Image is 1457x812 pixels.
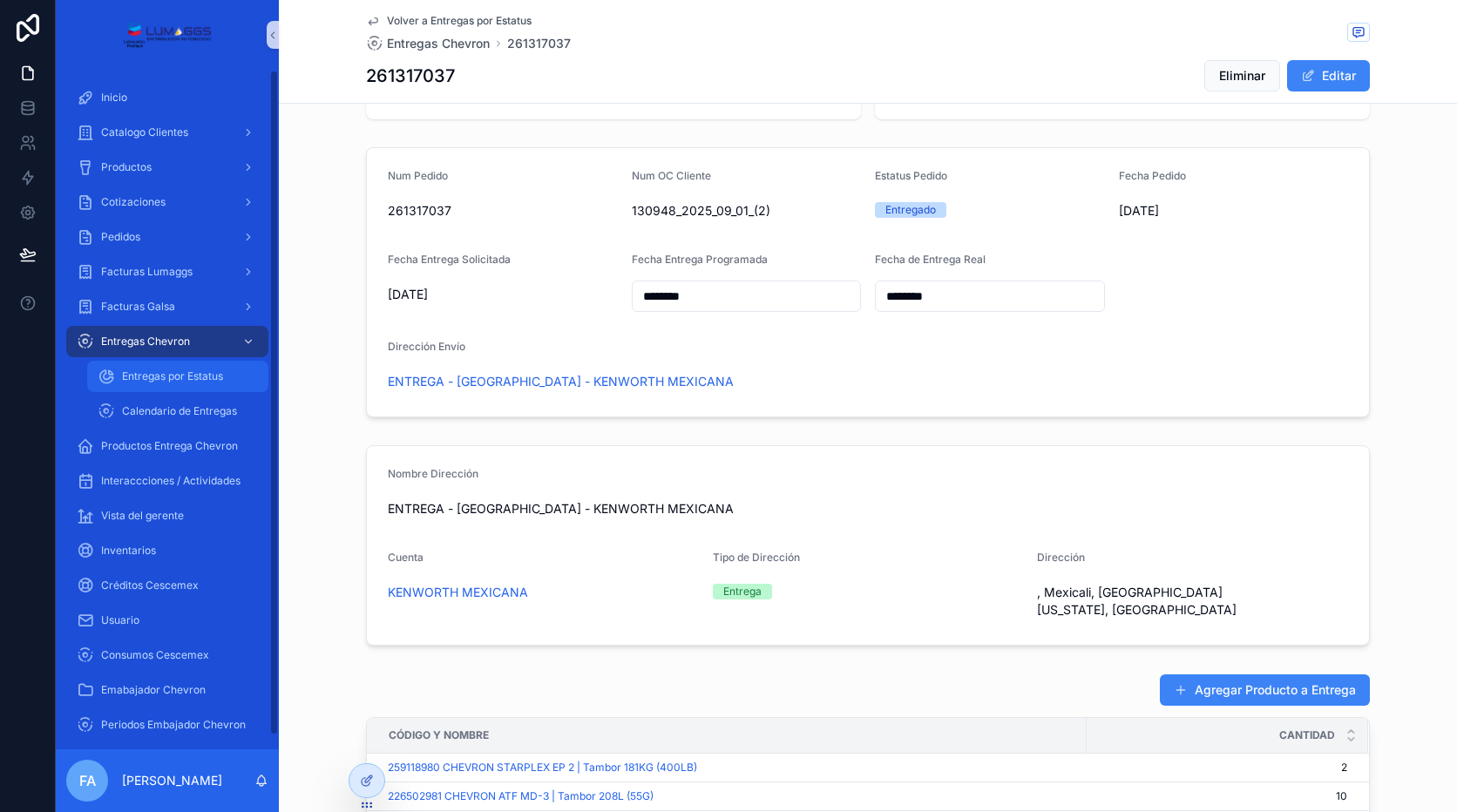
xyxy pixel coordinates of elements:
[1088,761,1347,775] a: 2
[101,579,199,592] span: Créditos Cescemex
[101,474,241,488] span: Interaccciones / Actividades
[1287,60,1370,91] button: Editar
[101,195,166,209] span: Cotizaciones
[66,291,268,322] a: Facturas Galsa
[87,396,268,427] a: Calendario de Entregas
[66,221,268,253] a: Pedidos
[101,160,152,174] span: Productos
[66,82,268,113] a: Inicio
[875,253,986,266] span: Fecha de Entrega Real
[66,152,268,183] a: Productos
[66,674,268,706] a: Emabajador Chevron
[1322,67,1356,85] font: Editar
[507,35,571,52] a: 261317037
[388,584,528,601] a: KENWORTH MEXICANA
[388,789,1076,803] a: 226502981 CHEVRON ATF MD-3 | Tambor 208L (55G)
[1119,169,1186,182] span: Fecha Pedido
[66,326,268,357] a: Entregas Chevron
[66,500,268,531] a: Vista del gerente
[875,169,947,182] span: Estatus Pedido
[101,683,206,697] span: Emabajador Chevron
[632,253,768,266] span: Fecha Entrega Programada
[885,202,936,218] div: Entregado
[388,340,465,353] span: Dirección Envío
[388,551,424,564] span: Cuenta
[388,286,618,303] span: [DATE]
[1037,551,1085,564] span: Dirección
[388,202,618,220] span: 261317037
[101,300,175,314] span: Facturas Galsa
[101,613,139,627] span: Usuario
[101,648,209,662] span: Consumos Cescemex
[66,570,268,601] a: Créditos Cescemex
[101,439,238,453] span: Productos Entrega Chevron
[723,584,762,599] div: Entrega
[66,465,268,497] a: Interaccciones / Actividades
[56,70,279,749] div: Contenido desplazable
[66,605,268,636] a: Usuario
[1195,681,1356,699] font: Agregar Producto a Entrega
[366,14,532,28] a: Volver a Entregas por Estatus
[388,789,654,803] a: 226502981 CHEVRON ATF MD-3 | Tambor 208L (55G)
[388,169,448,182] span: Num Pedido
[632,202,862,220] span: 130948_2025_09_01_(2)
[101,718,246,732] span: Periodos Embajador Chevron
[1279,728,1335,742] span: Cantidad
[66,117,268,148] a: Catalogo Clientes
[66,535,268,566] a: Inventarios
[388,500,1348,518] span: ENTREGA - [GEOGRAPHIC_DATA] - KENWORTH MEXICANA
[101,91,127,105] span: Inicio
[1204,60,1280,91] button: Eliminar
[1219,67,1265,85] span: Eliminar
[66,709,268,741] a: Periodos Embajador Chevron
[66,256,268,288] a: Facturas Lumaggs
[123,21,211,49] img: App logo
[122,772,222,789] p: [PERSON_NAME]
[388,761,1076,775] a: 259118980 CHEVRON STARPLEX EP 2 | Tambor 181KG (400LB)
[101,335,190,348] span: Entregas Chevron
[66,430,268,462] a: Productos Entrega Chevron
[101,230,140,244] span: Pedidos
[388,467,478,480] span: Nombre Dirección
[101,265,193,279] span: Facturas Lumaggs
[122,404,237,418] span: Calendario de Entregas
[66,186,268,218] a: Cotizaciones
[713,551,800,564] span: Tipo de Dirección
[1088,789,1347,803] a: 10
[387,35,490,52] span: Entregas Chevron
[66,639,268,671] a: Consumos Cescemex
[1037,584,1348,619] span: , Mexicali, [GEOGRAPHIC_DATA][US_STATE], [GEOGRAPHIC_DATA]
[366,64,455,88] h1: 261317037
[632,169,711,182] span: Num OC Cliente
[1160,674,1370,706] button: Agregar Producto a Entrega
[122,369,223,383] span: Entregas por Estatus
[79,770,96,791] span: FA
[101,544,156,558] span: Inventarios
[387,14,532,28] span: Volver a Entregas por Estatus
[1119,202,1349,220] span: [DATE]
[366,35,490,52] a: Entregas Chevron
[389,728,489,742] span: Código y Nombre
[388,253,511,266] span: Fecha Entrega Solicitada
[388,373,734,390] a: ENTREGA - [GEOGRAPHIC_DATA] - KENWORTH MEXICANA
[388,761,697,775] a: 259118980 CHEVRON STARPLEX EP 2 | Tambor 181KG (400LB)
[101,509,184,523] span: Vista del gerente
[87,361,268,392] a: Entregas por Estatus
[101,125,188,139] span: Catalogo Clientes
